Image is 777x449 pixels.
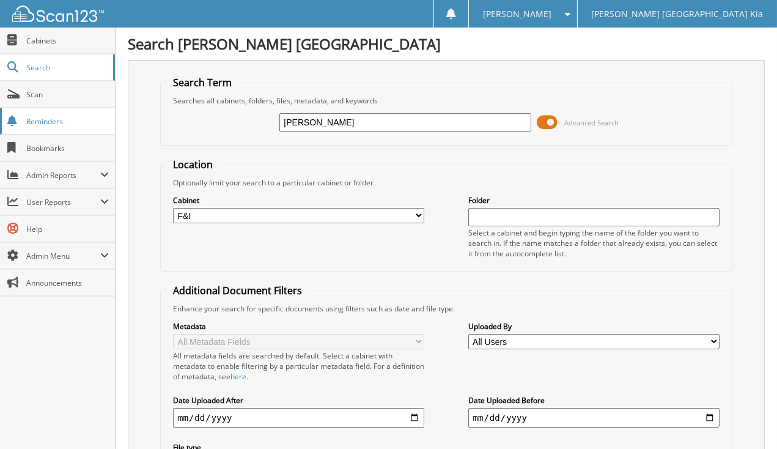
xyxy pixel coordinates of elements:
[591,10,763,18] span: [PERSON_NAME] [GEOGRAPHIC_DATA] Kia
[483,10,551,18] span: [PERSON_NAME]
[26,197,100,207] span: User Reports
[167,284,308,297] legend: Additional Document Filters
[167,303,726,314] div: Enhance your search for specific documents using filters such as date and file type.
[12,6,104,22] img: scan123-logo-white.svg
[468,408,720,428] input: end
[173,351,424,382] div: All metadata fields are searched by default. Select a cabinet with metadata to enable filtering b...
[230,371,246,382] a: here
[26,116,109,127] span: Reminders
[26,89,109,100] span: Scan
[167,95,726,106] div: Searches all cabinets, folders, files, metadata, and keywords
[26,251,100,261] span: Admin Menu
[468,195,720,206] label: Folder
[167,177,726,188] div: Optionally limit your search to a particular cabinet or folder
[167,76,238,89] legend: Search Term
[173,321,424,332] label: Metadata
[468,321,720,332] label: Uploaded By
[26,62,107,73] span: Search
[173,195,424,206] label: Cabinet
[716,390,777,449] iframe: Chat Widget
[26,224,109,234] span: Help
[468,228,720,259] div: Select a cabinet and begin typing the name of the folder you want to search in. If the name match...
[167,158,219,171] legend: Location
[26,170,100,180] span: Admin Reports
[468,395,720,406] label: Date Uploaded Before
[173,408,424,428] input: start
[128,34,765,54] h1: Search [PERSON_NAME] [GEOGRAPHIC_DATA]
[26,143,109,154] span: Bookmarks
[26,278,109,288] span: Announcements
[565,118,619,127] span: Advanced Search
[173,395,424,406] label: Date Uploaded After
[26,35,109,46] span: Cabinets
